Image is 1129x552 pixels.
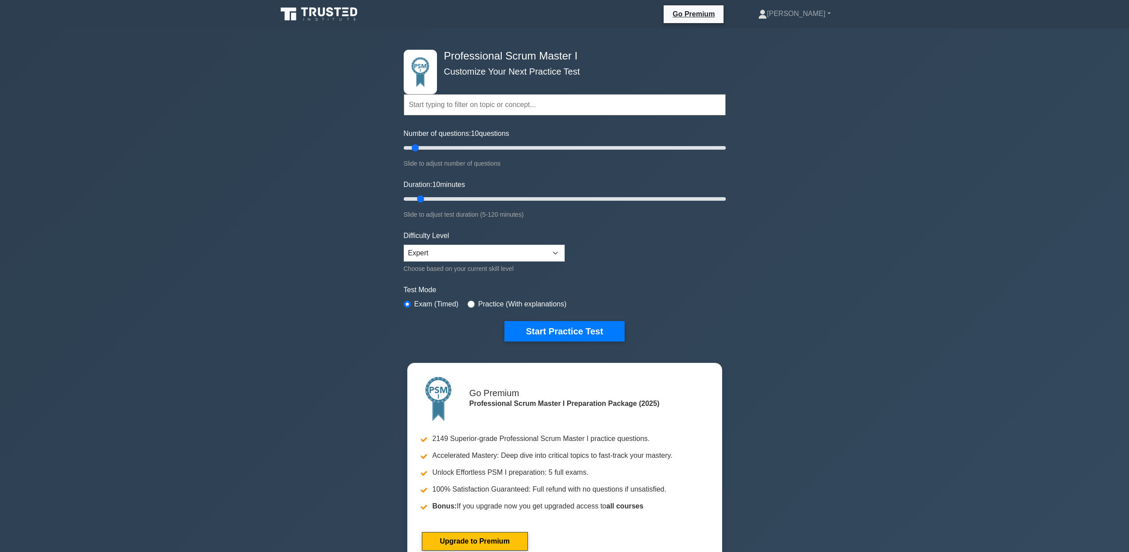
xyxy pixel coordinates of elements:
a: Upgrade to Premium [422,532,528,551]
label: Practice (With explanations) [478,299,566,310]
div: Choose based on your current skill level [404,263,565,274]
input: Start typing to filter on topic or concept... [404,94,726,115]
div: Slide to adjust number of questions [404,158,726,169]
a: Go Premium [667,8,720,20]
h4: Professional Scrum Master I [441,50,682,63]
label: Exam (Timed) [414,299,459,310]
span: 10 [432,181,440,188]
div: Slide to adjust test duration (5-120 minutes) [404,209,726,220]
span: 10 [471,130,479,137]
a: [PERSON_NAME] [737,5,852,23]
label: Difficulty Level [404,230,449,241]
label: Test Mode [404,285,726,295]
label: Number of questions: questions [404,128,509,139]
label: Duration: minutes [404,179,465,190]
button: Start Practice Test [504,321,624,342]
